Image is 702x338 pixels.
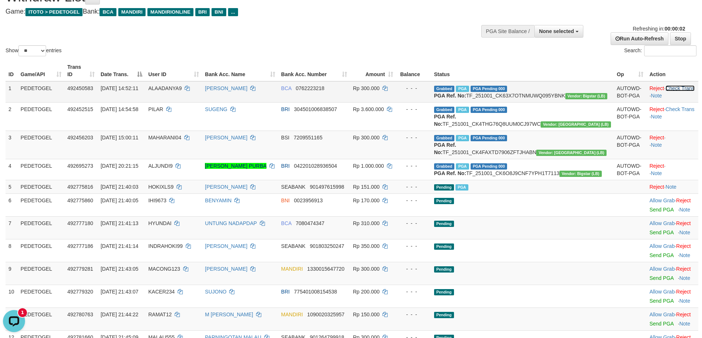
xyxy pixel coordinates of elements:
[353,135,380,140] span: Rp 300.000
[399,220,428,227] div: - - -
[646,285,698,307] td: ·
[676,266,691,272] a: Reject
[649,220,674,226] a: Allow Grab
[651,114,662,120] a: Note
[670,32,691,45] a: Stop
[646,131,698,159] td: · ·
[98,60,145,81] th: Date Trans.: activate to sort column descending
[281,163,290,169] span: BRI
[649,243,674,249] a: Allow Grab
[281,243,305,249] span: SEABANK
[644,45,696,56] input: Search:
[611,32,668,45] a: Run Auto-Refresh
[148,135,181,140] span: MAHARANI04
[649,312,674,317] a: Allow Grab
[649,321,673,327] a: Send PGA
[646,159,698,180] td: · ·
[67,163,93,169] span: 492695273
[649,230,673,235] a: Send PGA
[18,262,64,285] td: PEDETOGEL
[666,106,695,112] a: Check Trans
[3,3,25,25] button: Open LiveChat chat widget
[614,102,647,131] td: AUTOWD-BOT-PGA
[6,102,18,131] td: 2
[434,289,454,295] span: Pending
[101,163,138,169] span: [DATE] 20:21:15
[101,184,138,190] span: [DATE] 21:40:03
[18,1,27,10] div: New messages notification
[281,135,290,140] span: BSI
[25,8,83,16] span: ITOTO > PEDETOGEL
[228,8,238,16] span: ...
[646,180,698,193] td: ·
[67,289,93,295] span: 492779320
[296,85,325,91] span: Copy 0762223218 to clipboard
[666,184,677,190] a: Note
[99,8,116,16] span: BCA
[310,184,344,190] span: Copy 901497615998 to clipboard
[676,198,691,203] a: Reject
[614,81,647,103] td: AUTOWD-BOT-PGA
[456,135,469,141] span: Marked by afzCS1
[434,86,455,92] span: Grabbed
[212,8,226,16] span: BNI
[310,243,344,249] span: Copy 901803250247 to clipboard
[148,243,182,249] span: INDRAHOKI99
[431,159,614,180] td: TF_251001_CK6O8J9CNF7YPH1T7113
[148,266,180,272] span: MACONG123
[455,184,468,191] span: Marked by afzCS1
[399,197,428,204] div: - - -
[118,8,146,16] span: MANDIRI
[649,266,676,272] span: ·
[649,298,673,304] a: Send PGA
[148,106,163,112] span: PILAR
[539,28,574,34] span: None selected
[18,81,64,103] td: PEDETOGEL
[101,312,138,317] span: [DATE] 21:44:22
[434,170,466,176] b: PGA Ref. No:
[649,243,676,249] span: ·
[649,106,664,112] a: Reject
[296,220,325,226] span: Copy 7080474347 to clipboard
[471,163,507,170] span: PGA Pending
[633,26,685,32] span: Refreshing in:
[6,131,18,159] td: 3
[651,142,662,148] a: Note
[559,171,602,177] span: Vendor URL: https://dashboard.q2checkout.com/secure
[67,135,93,140] span: 492456203
[471,107,507,113] span: PGA Pending
[679,321,690,327] a: Note
[18,216,64,239] td: PEDETOGEL
[646,60,698,81] th: Action
[399,183,428,191] div: - - -
[431,81,614,103] td: TF_251001_CK63X7OTNMUWQ095YBNK
[434,312,454,318] span: Pending
[101,198,138,203] span: [DATE] 21:40:05
[205,220,257,226] a: UNTUNG NADAPDAP
[6,81,18,103] td: 1
[148,198,166,203] span: IHI9673
[18,193,64,216] td: PEDETOGEL
[205,312,253,317] a: M [PERSON_NAME]
[205,163,266,169] a: [PERSON_NAME] PURBA
[434,163,455,170] span: Grabbed
[67,220,93,226] span: 492777180
[281,220,291,226] span: BCA
[67,312,93,317] span: 492780763
[6,8,461,15] h4: Game: Bank:
[18,239,64,262] td: PEDETOGEL
[205,243,247,249] a: [PERSON_NAME]
[399,242,428,250] div: - - -
[205,198,231,203] a: BENYAMIN
[147,8,193,16] span: MANDIRIONLINE
[205,266,247,272] a: [PERSON_NAME]
[471,86,507,92] span: PGA Pending
[353,243,380,249] span: Rp 350.000
[202,60,278,81] th: Bank Acc. Name: activate to sort column ascending
[434,93,466,99] b: PGA Ref. No:
[649,289,674,295] a: Allow Grab
[434,184,454,191] span: Pending
[294,163,337,169] span: Copy 042201028936504 to clipboard
[456,107,469,113] span: Marked by afzCS1
[434,135,455,141] span: Grabbed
